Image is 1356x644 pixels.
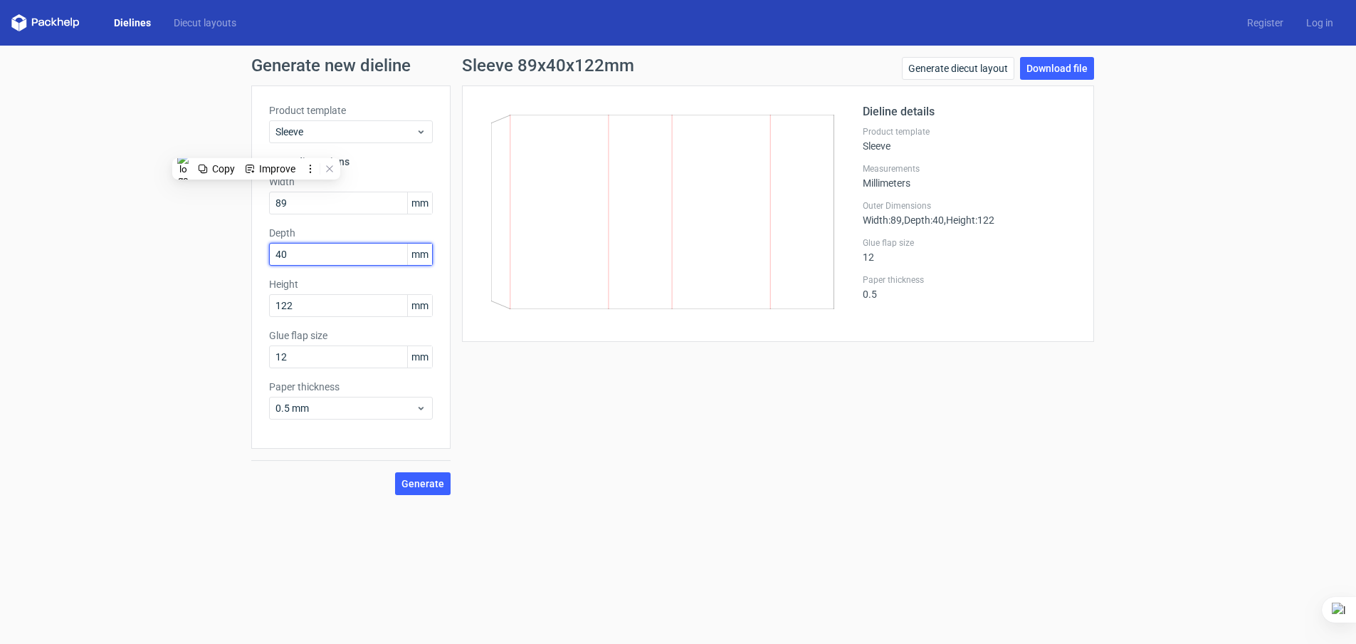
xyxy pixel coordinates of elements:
[407,192,432,214] span: mm
[863,163,1076,189] div: Millimeters
[863,214,902,226] span: Width : 89
[863,126,1076,152] div: Sleeve
[1236,16,1295,30] a: Register
[902,214,944,226] span: , Depth : 40
[863,237,1076,263] div: 12
[269,328,433,343] label: Glue flap size
[407,244,432,265] span: mm
[401,479,444,489] span: Generate
[251,57,1105,74] h1: Generate new dieline
[863,163,1076,175] label: Measurements
[863,274,1076,300] div: 0.5
[269,155,433,169] h3: Outer dimensions
[1295,16,1345,30] a: Log in
[462,57,634,74] h1: Sleeve 89x40x122mm
[395,472,451,495] button: Generate
[863,274,1076,286] label: Paper thickness
[162,16,248,30] a: Diecut layouts
[863,237,1076,249] label: Glue flap size
[269,175,433,189] label: Width
[902,57,1014,80] a: Generate diecut layout
[275,125,416,139] span: Sleeve
[269,103,433,118] label: Product template
[863,126,1076,137] label: Product template
[1020,57,1094,80] a: Download file
[407,346,432,368] span: mm
[863,200,1076,212] label: Outer Dimensions
[944,214,994,226] span: , Height : 122
[863,103,1076,120] h2: Dieline details
[275,401,416,415] span: 0.5 mm
[269,226,433,240] label: Depth
[269,277,433,291] label: Height
[407,295,432,316] span: mm
[269,380,433,394] label: Paper thickness
[103,16,162,30] a: Dielines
